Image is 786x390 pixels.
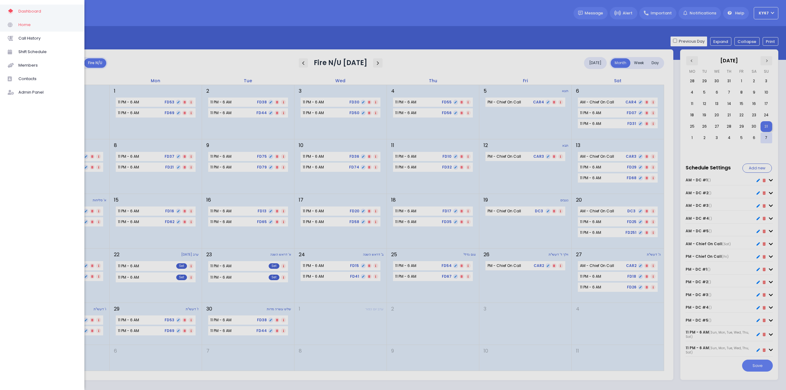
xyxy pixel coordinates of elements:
span: Dashboard [18,7,77,15]
span: Call History [18,34,77,42]
span: Members [18,61,77,69]
span: Shift Schedule [18,48,77,56]
span: Admin Panel [18,88,77,96]
span: Contacts [18,75,77,83]
span: Home [18,21,77,29]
